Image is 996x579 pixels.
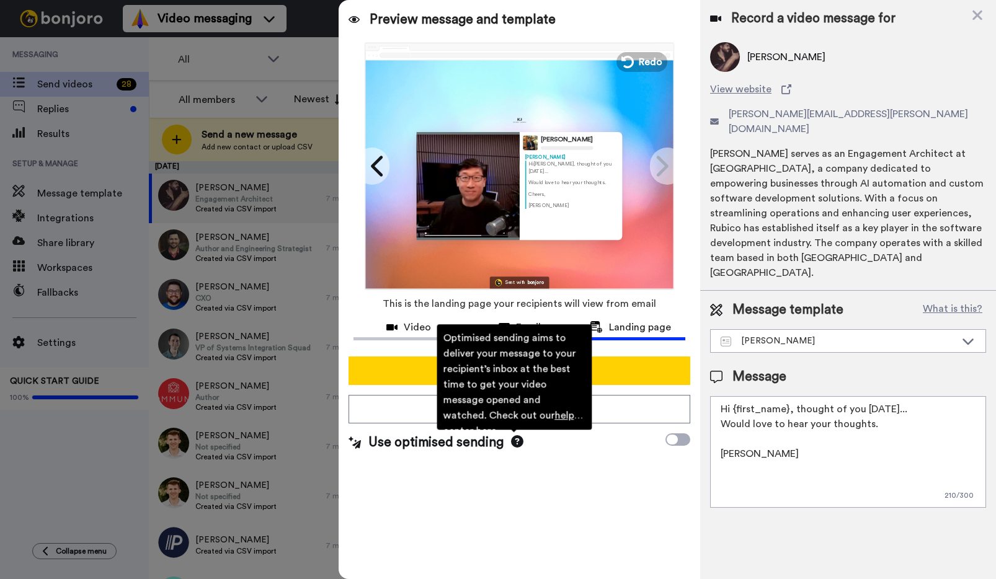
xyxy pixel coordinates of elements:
button: Schedule to send later [349,395,690,423]
div: [PERSON_NAME] serves as an Engagement Architect at [GEOGRAPHIC_DATA], a company dedicated to empo... [710,146,986,280]
img: Message-temps.svg [721,337,731,347]
span: [PERSON_NAME][EMAIL_ADDRESS][PERSON_NAME][DOMAIN_NAME] [729,107,986,136]
div: bonjoro [528,280,544,285]
div: [PERSON_NAME] [541,136,593,144]
img: player-controls-full.svg [417,228,520,239]
img: 4dc9d411-8424-4565-bc93-48977687c0d9 [512,113,527,128]
img: Profile Image [523,135,538,150]
div: [PERSON_NAME] [721,335,956,347]
span: Message template [732,301,843,319]
img: Bonjoro Logo [495,279,502,286]
span: Landing page [609,320,671,335]
span: Video [404,320,431,335]
span: This is the landing page your recipients will view from email [383,290,656,317]
span: Use optimised sending [368,433,504,452]
div: [PERSON_NAME] [525,153,616,160]
img: mute-white.svg [40,40,55,55]
p: Cheers, [528,190,617,197]
div: Sent with [505,280,525,285]
button: Send message now [349,356,690,385]
span: Message [732,368,786,386]
p: Hi [PERSON_NAME] , thought of you [DATE]... [528,161,617,175]
a: View website [710,82,986,97]
p: [PERSON_NAME] [528,201,617,208]
button: What is this? [919,301,986,319]
span: Hi [PERSON_NAME], thanks for joining us with a paid account! Wanted to say thanks in person, so p... [69,11,167,99]
textarea: Hi {first_name}, thought of you [DATE]... Would love to hear your thoughts. [PERSON_NAME] [710,396,986,508]
span: Optimised sending aims to deliver your message to your recipient’s inbox at the best time to get ... [443,333,582,436]
img: 3183ab3e-59ed-45f6-af1c-10226f767056-1659068401.jpg [1,2,35,36]
span: View website [710,82,771,97]
p: Would love to hear your thoughts. [528,179,617,186]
